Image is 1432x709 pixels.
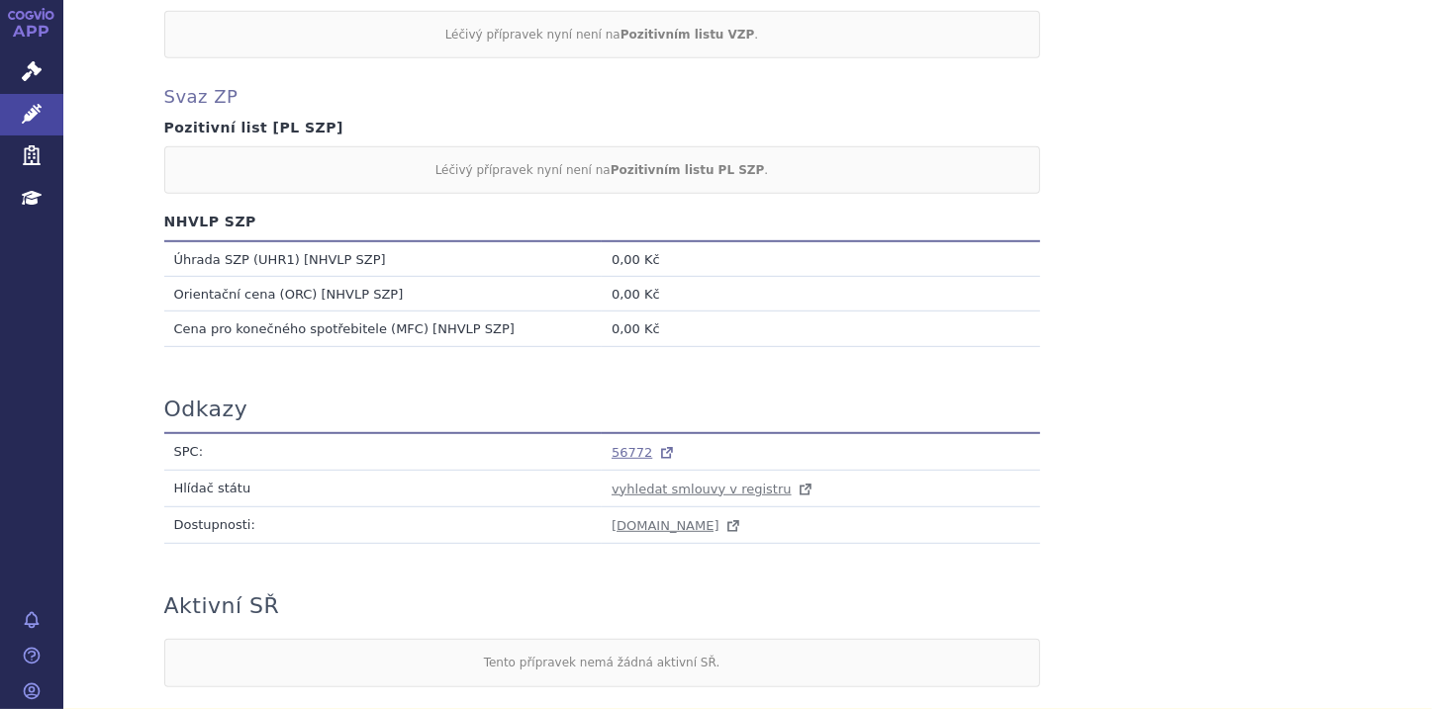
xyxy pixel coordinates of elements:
[164,11,1040,58] div: Léčivý přípravek nyní není na .
[612,482,792,496] span: vyhledat smlouvy v registru
[612,518,743,533] a: [DOMAIN_NAME]
[612,482,815,496] a: vyhledat smlouvy v registru
[164,277,603,311] td: Orientační cena (ORC) [NHVLP SZP]
[602,277,1040,311] td: 0,00 Kč
[621,28,755,42] strong: Pozitivním listu VZP
[164,593,280,619] h3: Aktivní SŘ
[164,639,1040,686] div: Tento přípravek nemá žádná aktivní SŘ.
[602,311,1040,346] td: 0,00 Kč
[164,433,603,471] td: SPC:
[164,120,1332,136] h4: Pozitivní list [PL SZP]
[602,241,1040,277] td: 0,00 Kč
[164,471,603,507] td: Hlídač státu
[612,445,677,460] a: 56772
[612,518,719,533] span: [DOMAIN_NAME]
[164,86,1332,108] h4: Svaz ZP
[164,507,603,544] td: Dostupnosti:
[612,445,652,460] span: 56772
[164,311,603,346] td: Cena pro konečného spotřebitele (MFC) [NHVLP SZP]
[164,146,1040,194] div: Léčivý přípravek nyní není na .
[164,214,1332,230] h4: NHVLP SZP
[164,397,248,422] h3: Odkazy
[611,163,765,177] strong: Pozitivním listu PL SZP
[164,241,603,277] td: Úhrada SZP (UHR1) [NHVLP SZP]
